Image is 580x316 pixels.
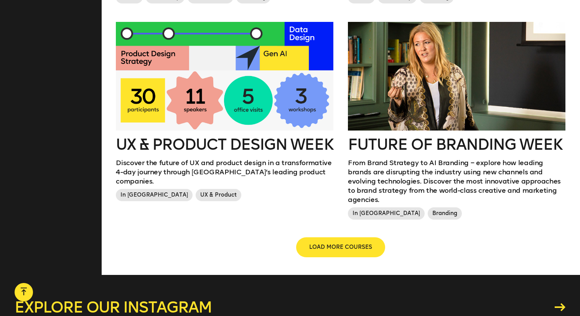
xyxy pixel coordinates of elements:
[15,299,565,315] a: Explore our instagram
[428,207,462,220] span: Branding
[348,137,565,152] h2: Future of branding week
[348,207,425,220] span: In [GEOGRAPHIC_DATA]
[297,238,384,256] button: LOAD MORE COURSES
[196,189,241,201] span: UX & Product
[348,158,565,204] p: From Brand Strategy to AI Branding – explore how leading brands are disrupting the industry using...
[116,189,193,201] span: In [GEOGRAPHIC_DATA]
[116,158,333,186] p: Discover the future of UX and product design in a transformative 4-day journey through [GEOGRAPHI...
[309,243,372,251] span: LOAD MORE COURSES
[116,137,333,152] h2: UX & Product Design Week
[348,22,565,223] a: Future of branding weekFrom Brand Strategy to AI Branding – explore how leading brands are disrup...
[116,22,333,205] a: UX & Product Design WeekDiscover the future of UX and product design in a transformative 4-day jo...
